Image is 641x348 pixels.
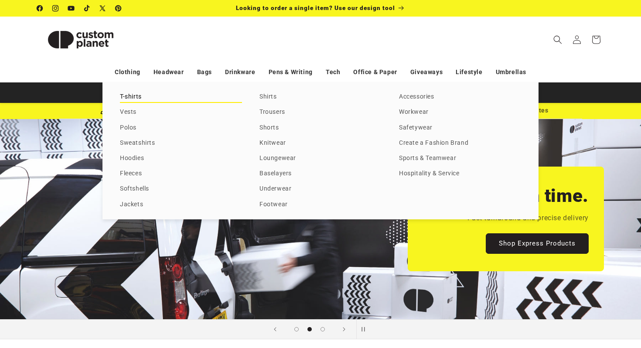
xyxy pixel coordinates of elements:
[115,65,140,80] a: Clothing
[326,65,340,80] a: Tech
[120,168,242,180] a: Fleeces
[153,65,184,80] a: Headwear
[120,91,242,103] a: T-shirts
[290,323,303,336] button: Load slide 1 of 3
[356,320,375,339] button: Pause slideshow
[259,137,382,149] a: Knitwear
[399,137,521,149] a: Create a Fashion Brand
[120,106,242,118] a: Vests
[410,65,443,80] a: Giveaways
[34,17,128,62] a: Custom Planet
[259,183,382,195] a: Underwear
[269,65,313,80] a: Pens & Writing
[259,153,382,164] a: Loungewear
[486,233,589,254] a: Shop Express Products
[399,122,521,134] a: Safetywear
[399,153,521,164] a: Sports & Teamwear
[120,137,242,149] a: Sweatshirts
[225,65,255,80] a: Drinkware
[456,65,482,80] a: Lifestyle
[120,153,242,164] a: Hoodies
[259,122,382,134] a: Shorts
[548,30,567,49] summary: Search
[496,65,526,80] a: Umbrellas
[334,320,354,339] button: Next slide
[120,199,242,211] a: Jackets
[491,254,641,348] iframe: Chat Widget
[316,323,329,336] button: Load slide 3 of 3
[37,20,124,59] img: Custom Planet
[399,106,521,118] a: Workwear
[120,183,242,195] a: Softshells
[399,168,521,180] a: Hospitality & Service
[259,106,382,118] a: Trousers
[197,65,212,80] a: Bags
[236,4,395,11] span: Looking to order a single item? Use our design tool
[353,65,397,80] a: Office & Paper
[120,122,242,134] a: Polos
[259,91,382,103] a: Shirts
[399,91,521,103] a: Accessories
[259,168,382,180] a: Baselayers
[303,323,316,336] button: Load slide 2 of 3
[266,320,285,339] button: Previous slide
[259,199,382,211] a: Footwear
